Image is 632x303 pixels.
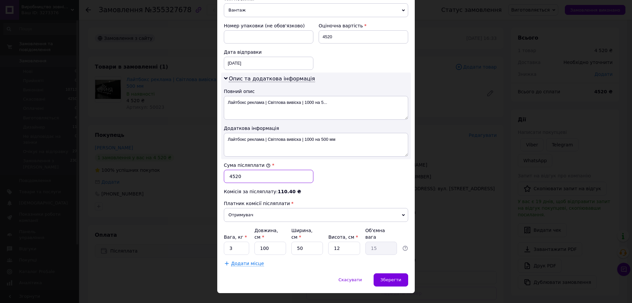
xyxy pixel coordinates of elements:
[224,22,313,29] div: Номер упаковки (не обов'язково)
[224,133,408,157] textarea: Лайтбокс реклама | Світлова вивіска | 1000 на 500 мм
[224,208,408,222] span: Отримувач
[224,201,290,206] span: Платник комісії післяплати
[224,163,271,168] label: Сума післяплати
[254,228,278,240] label: Довжина, см
[224,49,313,55] div: Дата відправки
[328,234,358,240] label: Висота, см
[291,228,312,240] label: Ширина, см
[231,261,264,266] span: Додати місце
[224,125,408,132] div: Додаткова інформація
[381,277,401,282] span: Зберегти
[338,277,362,282] span: Скасувати
[224,3,408,17] span: Вантаж
[319,22,408,29] div: Оціночна вартість
[224,188,408,195] div: Комісія за післяплату:
[224,88,408,95] div: Повний опис
[365,227,397,240] div: Об'ємна вага
[224,234,247,240] label: Вага, кг
[229,76,315,82] span: Опис та додаткова інформація
[224,96,408,120] textarea: Лайтбокс реклама | Світлова вивіска | 1000 на 5...
[278,189,301,194] span: 110.40 ₴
